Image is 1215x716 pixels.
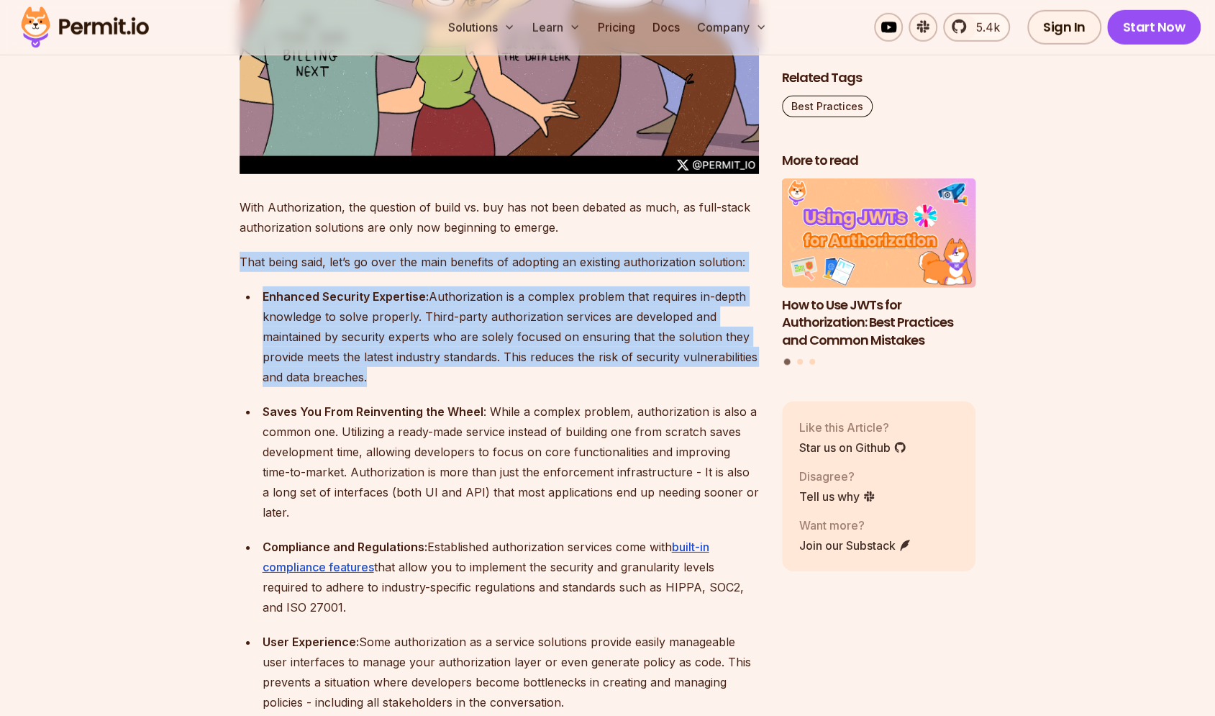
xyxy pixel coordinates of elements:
div: : While a complex problem, authorization is also a common one. Utilizing a ready-made service ins... [263,402,759,522]
a: How to Use JWTs for Authorization: Best Practices and Common MistakesHow to Use JWTs for Authoriz... [782,178,976,350]
div: Some authorization as a service solutions provide easily manageable user interfaces to manage you... [263,632,759,712]
button: Solutions [442,13,521,42]
a: Pricing [592,13,641,42]
div: Established authorization services come with that allow you to implement the security and granula... [263,537,759,617]
li: 1 of 3 [782,178,976,350]
div: Authorization is a complex problem that requires in-depth knowledge to solve properly. Third-part... [263,286,759,387]
h2: Related Tags [782,69,976,87]
p: Disagree? [799,467,875,484]
div: Posts [782,178,976,367]
strong: Saves You From Reinventing the Wheel [263,404,483,419]
a: Tell us why [799,487,875,504]
p: Want more? [799,516,911,533]
p: That being said, let’s go over the main benefits of adopting an existing authorization solution: [240,252,759,272]
a: built-in compliance features [263,540,709,574]
button: Go to slide 2 [797,358,803,364]
h3: How to Use JWTs for Authorization: Best Practices and Common Mistakes [782,296,976,349]
button: Go to slide 1 [784,358,791,365]
a: Join our Substack [799,536,911,553]
img: How to Use JWTs for Authorization: Best Practices and Common Mistakes [782,178,976,288]
a: Star us on Github [799,438,906,456]
button: Learn [527,13,586,42]
p: With Authorization, the question of build vs. buy has not been debated as much, as full-stack aut... [240,197,759,237]
strong: Enhanced Security Expertise: [263,289,429,304]
strong: Compliance and Regulations: [263,540,427,554]
a: Best Practices [782,96,873,117]
a: Start Now [1107,10,1201,45]
span: 5.4k [968,19,1000,36]
h2: More to read [782,152,976,170]
p: Like this Article? [799,418,906,435]
strong: User Experience: [263,635,359,649]
a: Sign In [1027,10,1101,45]
a: 5.4k [943,13,1010,42]
img: Permit logo [14,3,155,52]
button: Company [691,13,773,42]
a: Docs [647,13,686,42]
button: Go to slide 3 [809,358,815,364]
